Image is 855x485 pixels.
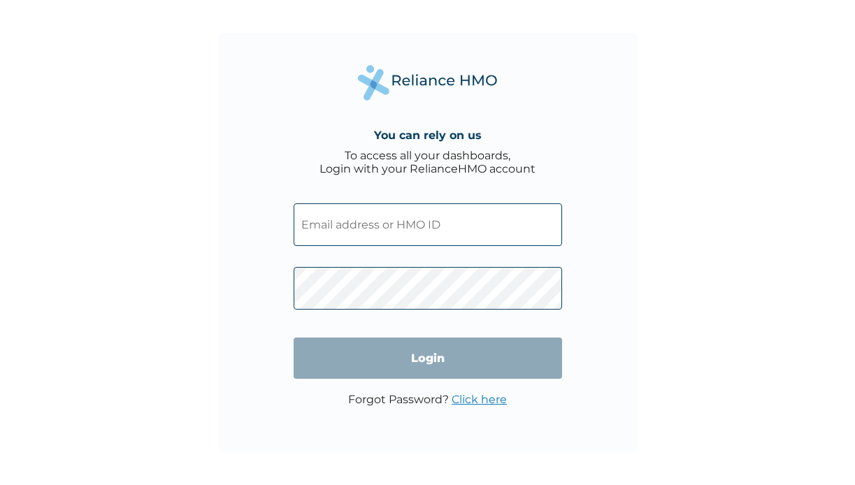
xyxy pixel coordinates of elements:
[319,149,536,175] div: To access all your dashboards, Login with your RelianceHMO account
[358,65,498,101] img: Reliance Health's Logo
[348,393,507,406] p: Forgot Password?
[294,338,562,379] input: Login
[374,129,482,142] h4: You can rely on us
[294,203,562,246] input: Email address or HMO ID
[452,393,507,406] a: Click here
